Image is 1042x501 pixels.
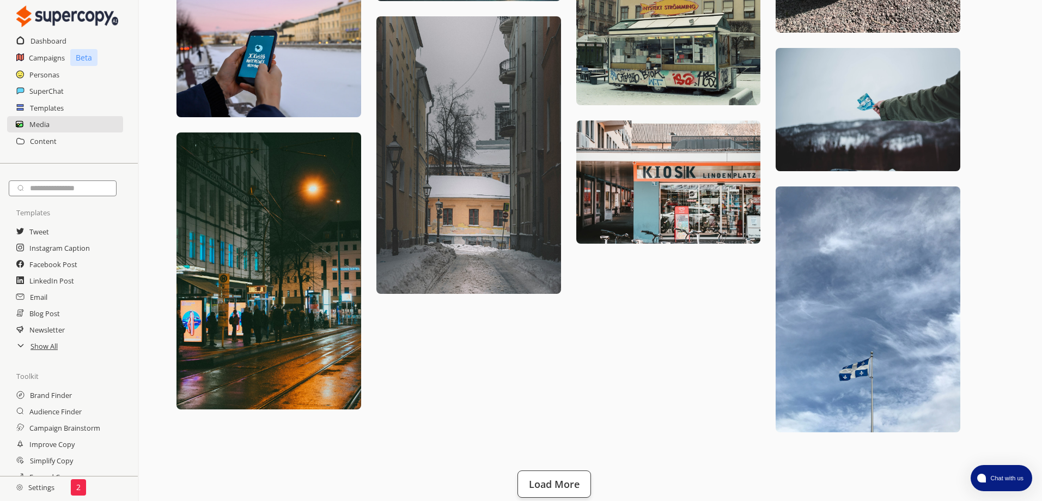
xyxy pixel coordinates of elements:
[124,63,132,72] img: tab_keywords_by_traffic_grey.svg
[29,468,72,485] a: Expand Copy
[29,83,64,99] a: SuperChat
[29,49,65,65] a: Campaigns
[29,321,65,337] a: Newsletter
[29,272,74,288] a: LinkedIn Post
[29,305,60,321] a: Blog Post
[70,49,98,66] p: Beta
[517,470,591,498] button: Load More
[28,28,81,37] div: Domaine: [URL]
[30,132,57,149] a: Content
[776,48,960,171] img: Unsplash Image 56
[971,465,1032,491] button: atlas-launcher
[176,132,361,409] img: Unsplash Image 15
[29,223,49,239] a: Tweet
[29,66,59,82] a: Personas
[776,186,960,433] img: Unsplash Image 57
[17,17,26,26] img: logo_orange.svg
[30,99,64,116] a: Templates
[29,116,50,132] a: Media
[29,403,82,419] a: Audience Finder
[16,484,23,491] img: Close
[31,17,53,26] div: v 4.0.25
[29,239,90,256] a: Instagram Caption
[136,64,167,71] div: Mots-clés
[31,337,58,354] a: Show All
[44,63,53,72] img: tab_domain_overview_orange.svg
[986,474,1026,482] span: Chat with us
[76,483,81,492] p: 2
[29,256,77,272] a: Facebook Post
[29,436,75,452] a: Improve Copy
[30,387,72,403] a: Brand Finder
[29,419,100,436] a: Campaign Brainstorm
[376,16,561,294] img: Unsplash Image 27
[16,5,118,27] img: Close
[30,288,47,305] a: Email
[31,32,66,49] a: Dashboard
[30,452,73,468] a: Simplify Copy
[17,28,26,37] img: website_grey.svg
[56,64,84,71] div: Domaine
[576,120,761,244] img: Unsplash Image 42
